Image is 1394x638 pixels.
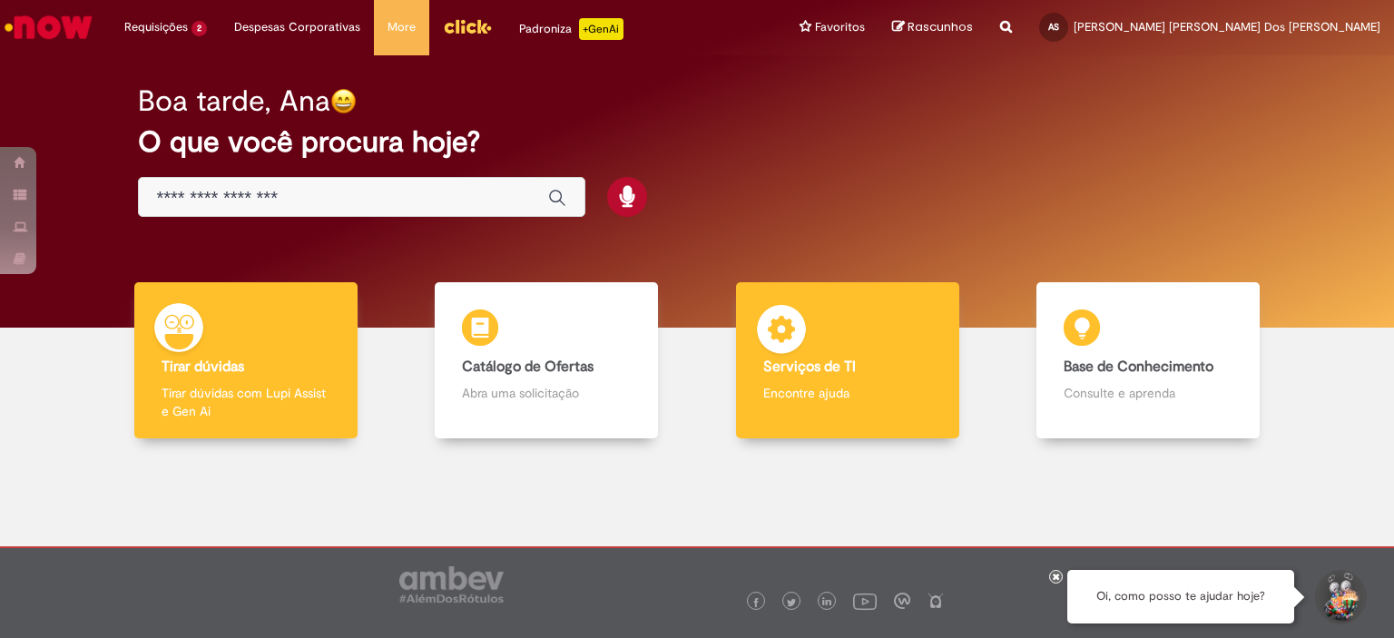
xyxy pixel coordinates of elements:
[815,18,865,36] span: Favoritos
[1067,570,1294,623] div: Oi, como posso te ajudar hoje?
[138,85,330,117] h2: Boa tarde, Ana
[928,593,944,609] img: logo_footer_naosei.png
[697,282,998,439] a: Serviços de TI Encontre ajuda
[234,18,360,36] span: Despesas Corporativas
[462,384,631,402] p: Abra uma solicitação
[853,589,877,613] img: logo_footer_youtube.png
[579,18,623,40] p: +GenAi
[894,593,910,609] img: logo_footer_workplace.png
[443,13,492,40] img: click_logo_yellow_360x200.png
[399,566,504,603] img: logo_footer_ambev_rotulo_gray.png
[124,18,188,36] span: Requisições
[892,19,973,36] a: Rascunhos
[1064,358,1213,376] b: Base de Conhecimento
[138,126,1257,158] h2: O que você procura hoje?
[519,18,623,40] div: Padroniza
[162,384,330,420] p: Tirar dúvidas com Lupi Assist e Gen Ai
[751,598,761,607] img: logo_footer_facebook.png
[763,384,932,402] p: Encontre ajuda
[1048,21,1059,33] span: AS
[908,18,973,35] span: Rascunhos
[2,9,95,45] img: ServiceNow
[162,358,244,376] b: Tirar dúvidas
[998,282,1300,439] a: Base de Conhecimento Consulte e aprenda
[330,88,357,114] img: happy-face.png
[191,21,207,36] span: 2
[1074,19,1380,34] span: [PERSON_NAME] [PERSON_NAME] Dos [PERSON_NAME]
[1312,570,1367,624] button: Iniciar Conversa de Suporte
[763,358,856,376] b: Serviços de TI
[822,597,831,608] img: logo_footer_linkedin.png
[95,282,397,439] a: Tirar dúvidas Tirar dúvidas com Lupi Assist e Gen Ai
[388,18,416,36] span: More
[1064,384,1232,402] p: Consulte e aprenda
[462,358,594,376] b: Catálogo de Ofertas
[787,598,796,607] img: logo_footer_twitter.png
[397,282,698,439] a: Catálogo de Ofertas Abra uma solicitação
